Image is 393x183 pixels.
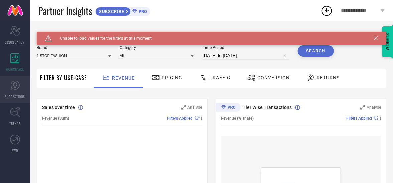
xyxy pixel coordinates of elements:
[42,116,69,121] span: Revenue (Sum)
[243,105,292,110] span: Tier Wise Transactions
[112,75,135,81] span: Revenue
[380,116,381,121] span: |
[317,75,340,80] span: Returns
[298,45,334,57] button: Search
[210,75,230,80] span: Traffic
[257,75,290,80] span: Conversion
[38,4,92,18] span: Partner Insights
[12,148,18,153] span: FWD
[6,67,24,72] span: WORKSPACE
[42,105,75,110] span: Sales over time
[40,74,87,82] span: Filter By Use-Case
[346,116,372,121] span: Filters Applied
[5,40,25,45] span: SCORECARDS
[5,94,25,99] span: SUGGESTIONS
[37,32,83,37] span: SYSTEM WORKSPACE
[203,45,289,50] span: Time Period
[188,105,202,110] span: Analyse
[52,36,153,41] span: Unable to load values for the filters at this moment.
[37,45,111,50] span: Brand
[167,116,193,121] span: Filters Applied
[162,75,182,80] span: Pricing
[201,116,202,121] span: |
[120,45,194,50] span: Category
[221,116,254,121] span: Revenue (% share)
[321,5,333,17] div: Open download list
[203,52,289,60] input: Select time period
[216,103,241,113] div: Premium
[96,9,126,14] span: SUBSCRIBE
[181,105,186,110] svg: Zoom
[9,121,21,126] span: TRENDS
[367,105,381,110] span: Analyse
[95,5,150,16] a: SUBSCRIBEPRO
[137,9,147,14] span: PRO
[360,105,365,110] svg: Zoom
